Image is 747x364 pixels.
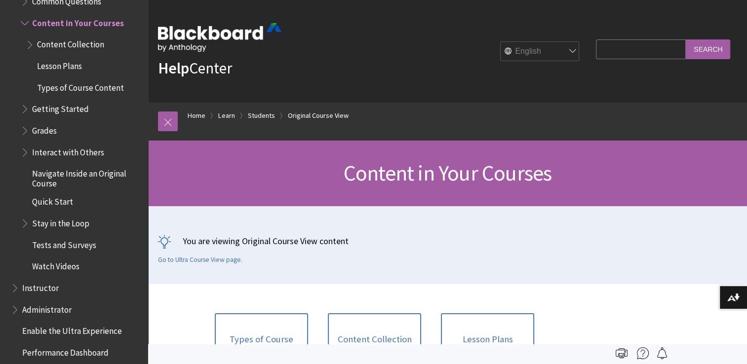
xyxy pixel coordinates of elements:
span: Quick Start [32,194,73,207]
span: Content in Your Courses [32,15,124,28]
span: Performance Dashboard [22,344,109,358]
span: Content in Your Courses [344,159,552,186]
span: Grades [32,122,57,136]
select: Site Language Selector [501,42,580,62]
span: Content Collection [37,36,104,50]
span: Interact with Others [32,144,104,157]
a: Students [248,109,275,122]
span: Administrator [22,301,72,315]
p: You are viewing Original Course View content [158,235,737,247]
a: Learn [218,109,235,122]
a: Home [188,109,205,122]
a: Go to Ultra Course View page. [158,255,242,264]
span: Watch Videos [32,258,79,272]
span: Enable the Ultra Experience [22,323,122,336]
span: Stay in the Loop [32,215,89,228]
span: Types of Course Content [37,79,124,93]
img: Blackboard by Anthology [158,23,281,52]
span: Lesson Plans [37,58,82,71]
a: HelpCenter [158,58,232,78]
span: Getting Started [32,101,89,114]
span: Instructor [22,280,59,293]
img: Print [616,347,628,359]
span: Tests and Surveys [32,237,96,250]
strong: Help [158,58,189,78]
img: More help [637,347,649,359]
input: Search [686,39,730,59]
span: Navigate Inside an Original Course [32,165,141,188]
a: Original Course View [288,109,349,122]
img: Follow this page [656,347,668,359]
